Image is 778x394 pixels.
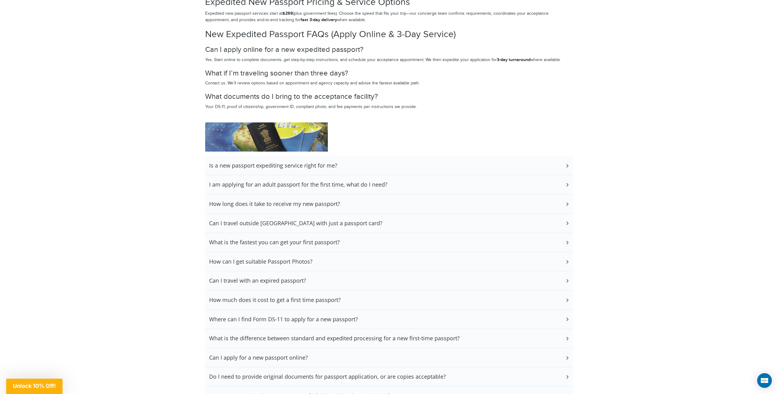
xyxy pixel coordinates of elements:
[209,335,460,342] h3: What is the difference between standard and expedited processing for a new first-time passport?
[205,46,573,54] h3: Can I apply online for a new expedited passport?
[205,57,573,63] p: Yes. Start online to complete documents, get step-by-step instructions, and schedule your accepta...
[497,57,531,62] strong: 3-day turnaround
[209,201,340,207] h3: How long does it take to receive my new passport?
[209,239,340,246] h3: What is the fastest you can get your first passport?
[209,354,308,361] h3: Can I apply for a new passport online?
[209,316,358,323] h3: Where can I find Form DS-11 to apply for a new passport?
[205,10,573,23] p: Expedited new passport services start at (plus government fees). Choose the speed that fits your ...
[209,277,306,284] h3: Can I travel with an expired passport?
[301,17,337,22] strong: fast 3-day delivery
[205,69,573,77] h3: What if I’m traveling sooner than three days?
[209,220,382,227] h3: Can I travel outside [GEOGRAPHIC_DATA] with just a passport card?
[13,383,56,389] span: Unlock 10% Off!
[282,11,293,16] strong: $299
[209,258,312,265] h3: How can I get suitable Passport Photos?
[6,379,63,394] div: Unlock 10% Off!
[205,122,328,152] img: New Passport Application
[209,373,446,380] h3: Do I need to provide original documents for passport application, or are copies acceptable?
[209,181,387,188] h3: I am applying for an adult passport for the first time, what do I need?
[205,104,573,110] p: Your DS-11, proof of citizenship, government ID, compliant photo, and fee payments per instructio...
[205,80,573,87] p: Contact us. We’ll review options based on appointment and agency capacity and advise the fastest ...
[209,162,337,169] h3: Is a new passport expediting service right for me?
[205,29,573,40] h2: New Expedited Passport FAQs (Apply Online & 3-Day Service)
[757,373,772,388] div: Open Intercom Messenger
[205,93,573,101] h3: What documents do I bring to the acceptance facility?
[209,297,341,303] h3: How much does it cost to get a first time passport?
